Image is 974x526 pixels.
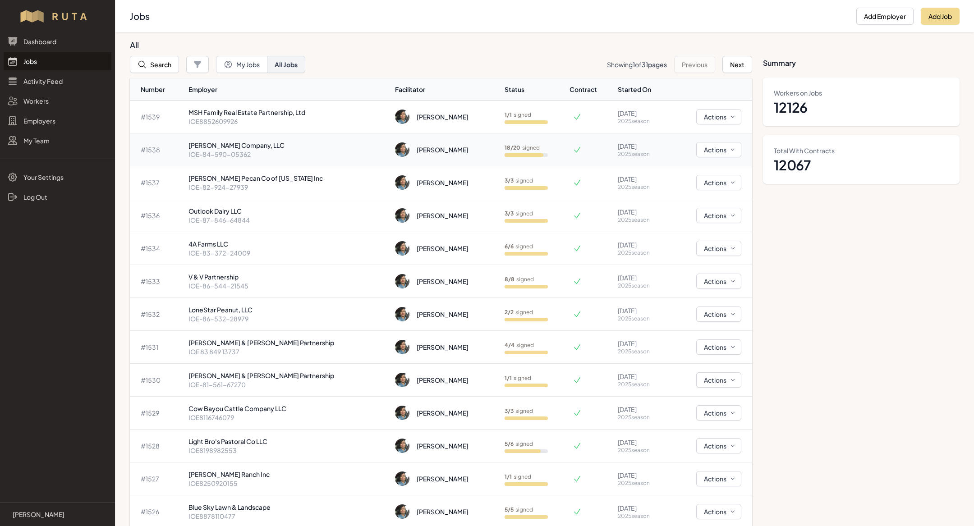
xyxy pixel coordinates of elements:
[696,471,741,486] button: Actions
[4,188,111,206] a: Log Out
[188,347,388,356] p: IOE 83 849 13737
[7,510,108,519] a: [PERSON_NAME]
[618,306,666,315] p: [DATE]
[696,175,741,190] button: Actions
[417,145,469,154] div: [PERSON_NAME]
[19,9,96,23] img: Workflow
[505,473,531,480] p: signed
[618,118,666,125] p: 2025 season
[505,111,531,119] p: signed
[188,305,388,314] p: LoneStar Peanut, LLC
[188,108,388,117] p: MSH Family Real Estate Partnership, Ltd
[4,92,111,110] a: Workers
[618,438,666,447] p: [DATE]
[130,166,185,199] td: # 1537
[774,157,949,173] dd: 12067
[505,177,514,184] b: 3 / 3
[505,375,512,381] b: 1 / 1
[130,78,185,101] th: Number
[188,314,388,323] p: IOE-86-532-28979
[417,244,469,253] div: [PERSON_NAME]
[642,60,667,69] span: 31 pages
[417,178,469,187] div: [PERSON_NAME]
[417,507,469,516] div: [PERSON_NAME]
[417,310,469,319] div: [PERSON_NAME]
[505,144,520,151] b: 18 / 20
[618,207,666,216] p: [DATE]
[763,40,960,69] h3: Summary
[774,88,949,97] dt: Workers on Jobs
[505,407,533,415] p: signed
[696,208,741,223] button: Actions
[188,117,388,126] p: IOE8852609926
[696,306,741,322] button: Actions
[188,215,388,224] p: IOE-87-846-64844
[417,112,469,121] div: [PERSON_NAME]
[4,72,111,90] a: Activity Feed
[130,462,185,495] td: # 1527
[505,210,533,217] p: signed
[505,342,534,349] p: signed
[417,277,469,286] div: [PERSON_NAME]
[505,111,512,118] b: 1 / 1
[188,512,388,521] p: IOE8878110477
[696,241,741,256] button: Actions
[696,109,741,124] button: Actions
[607,60,667,69] p: Showing of
[618,381,666,388] p: 2025 season
[505,506,533,513] p: signed
[505,342,515,348] b: 4 / 4
[618,471,666,480] p: [DATE]
[130,101,185,133] td: # 1539
[633,60,635,69] span: 1
[618,109,666,118] p: [DATE]
[4,132,111,150] a: My Team
[188,272,388,281] p: V & V Partnership
[696,142,741,157] button: Actions
[618,249,666,256] p: 2025 season
[614,78,669,101] th: Started On
[774,99,949,115] dd: 12126
[856,8,914,25] button: Add Employer
[505,210,514,217] b: 3 / 3
[130,430,185,462] td: # 1528
[696,504,741,519] button: Actions
[618,447,666,454] p: 2025 season
[4,32,111,50] a: Dashboard
[417,441,469,450] div: [PERSON_NAME]
[505,309,533,316] p: signed
[13,510,64,519] p: [PERSON_NAME]
[391,78,501,101] th: Facilitator
[267,56,305,73] button: All Jobs
[4,168,111,186] a: Your Settings
[505,309,514,316] b: 2 / 2
[618,339,666,348] p: [DATE]
[417,211,469,220] div: [PERSON_NAME]
[722,56,752,73] button: Next
[188,183,388,192] p: IOE-82-924-27939
[618,315,666,322] p: 2025 season
[130,397,185,430] td: # 1529
[618,151,666,158] p: 2025 season
[188,206,388,215] p: Outlook Dairy LLC
[505,276,515,283] b: 8 / 8
[188,150,388,159] p: IOE-84-590-05362
[505,243,514,250] b: 6 / 6
[130,265,185,298] td: # 1533
[417,474,469,483] div: [PERSON_NAME]
[130,232,185,265] td: # 1534
[505,276,534,283] p: signed
[618,503,666,512] p: [DATE]
[696,372,741,388] button: Actions
[696,274,741,289] button: Actions
[618,348,666,355] p: 2025 season
[696,339,741,355] button: Actions
[216,56,267,73] button: My Jobs
[188,479,388,488] p: IOE8250920155
[618,183,666,191] p: 2025 season
[188,141,388,150] p: [PERSON_NAME] Company, LLC
[618,414,666,421] p: 2025 season
[188,413,388,422] p: IOE8116746079
[505,440,514,447] b: 5 / 6
[130,133,185,166] td: # 1538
